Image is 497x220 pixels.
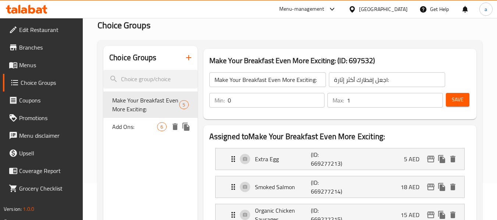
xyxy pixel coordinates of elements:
span: Menus [19,61,77,69]
div: Add Ons:6deleteduplicate [103,118,197,136]
p: (ID: 669277213) [311,150,348,168]
span: Choice Groups [21,78,77,87]
span: Edit Restaurant [19,25,77,34]
button: edit [425,181,436,192]
a: Grocery Checklist [3,180,83,197]
a: Branches [3,39,83,56]
h3: Make Your Breakfast Even More Exciting: (ID: 697532) [209,55,471,66]
p: Extra Egg [255,155,311,163]
a: Coupons [3,91,83,109]
span: 6 [157,123,166,130]
button: delete [447,154,458,165]
p: Smoked Salmon [255,183,311,191]
p: (ID: 669277214) [311,178,348,196]
span: Menu disclaimer [19,131,77,140]
button: delete [170,121,181,132]
button: edit [425,154,436,165]
li: Expand [209,173,471,201]
div: Expand [216,148,464,170]
p: 15 AED [401,210,425,219]
p: 18 AED [401,183,425,191]
h2: Choice Groups [109,52,156,63]
a: Edit Restaurant [3,21,83,39]
button: duplicate [181,121,192,132]
p: 5 AED [404,155,425,163]
span: Add Ons: [112,122,157,131]
div: Expand [216,176,464,198]
span: Save [452,95,464,104]
div: Menu-management [279,5,324,14]
a: Menus [3,56,83,74]
span: Choice Groups [97,17,150,33]
h2: Assigned to Make Your Breakfast Even More Exciting: [209,131,471,142]
a: Promotions [3,109,83,127]
span: Coverage Report [19,166,77,175]
span: Branches [19,43,77,52]
a: Upsell [3,144,83,162]
span: Make Your Breakfast Even More Exciting: [112,96,179,113]
p: Max: [333,96,344,105]
a: Menu disclaimer [3,127,83,144]
div: Make Your Breakfast Even More Exciting:5 [103,91,197,118]
button: Save [446,93,469,107]
span: Coupons [19,96,77,105]
span: Version: [4,204,22,214]
p: Min: [214,96,225,105]
button: duplicate [436,154,447,165]
li: Expand [209,145,471,173]
span: Upsell [19,149,77,158]
button: delete [447,181,458,192]
input: search [103,70,197,89]
a: Coverage Report [3,162,83,180]
button: duplicate [436,181,447,192]
span: 5 [180,101,188,108]
span: Grocery Checklist [19,184,77,193]
div: [GEOGRAPHIC_DATA] [359,5,408,13]
span: 1.0.0 [23,204,34,214]
span: a [484,5,487,13]
a: Choice Groups [3,74,83,91]
span: Promotions [19,113,77,122]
